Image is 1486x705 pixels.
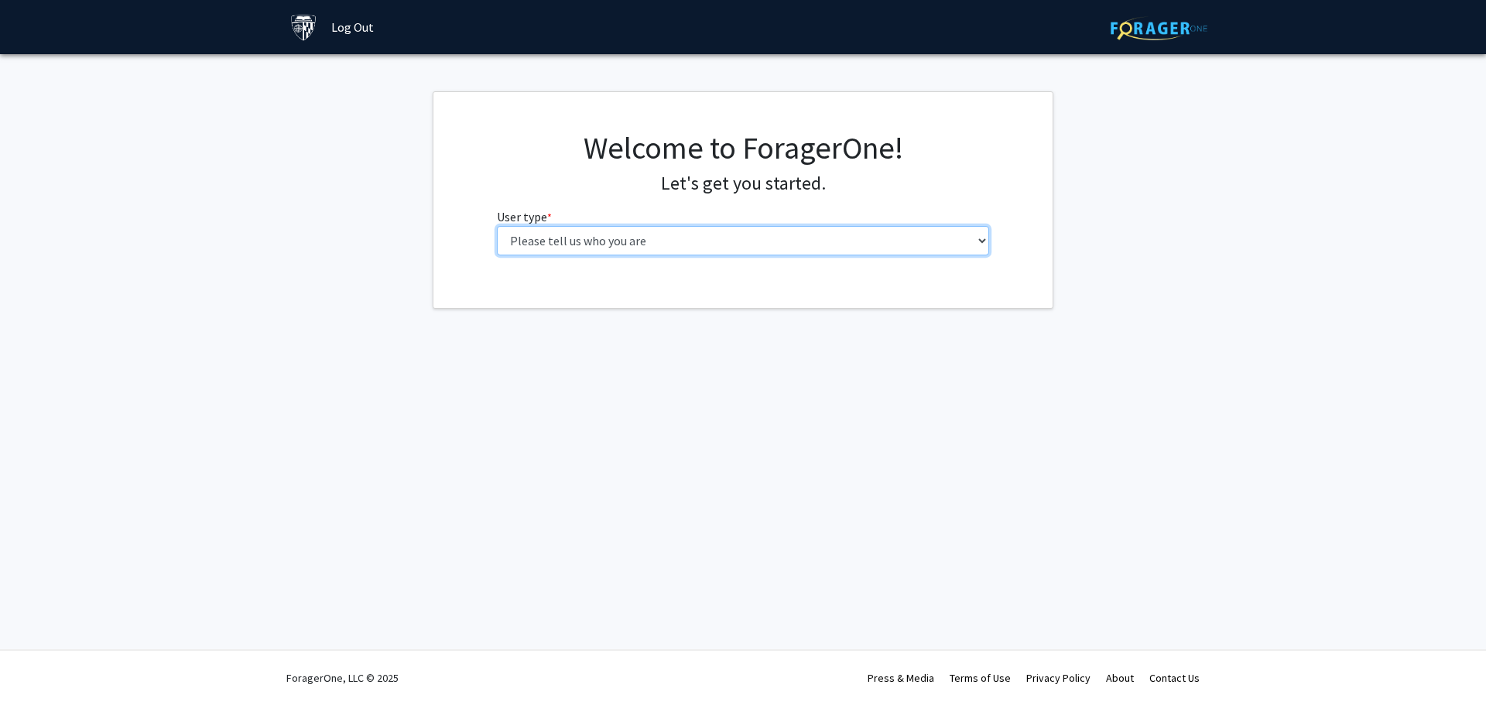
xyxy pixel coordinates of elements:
a: Terms of Use [950,671,1011,685]
img: Johns Hopkins University Logo [290,14,317,41]
a: About [1106,671,1134,685]
h1: Welcome to ForagerOne! [497,129,990,166]
img: ForagerOne Logo [1111,16,1207,40]
a: Privacy Policy [1026,671,1091,685]
a: Contact Us [1149,671,1200,685]
iframe: Chat [12,635,66,693]
label: User type [497,207,552,226]
a: Press & Media [868,671,934,685]
div: ForagerOne, LLC © 2025 [286,651,399,705]
h4: Let's get you started. [497,173,990,195]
